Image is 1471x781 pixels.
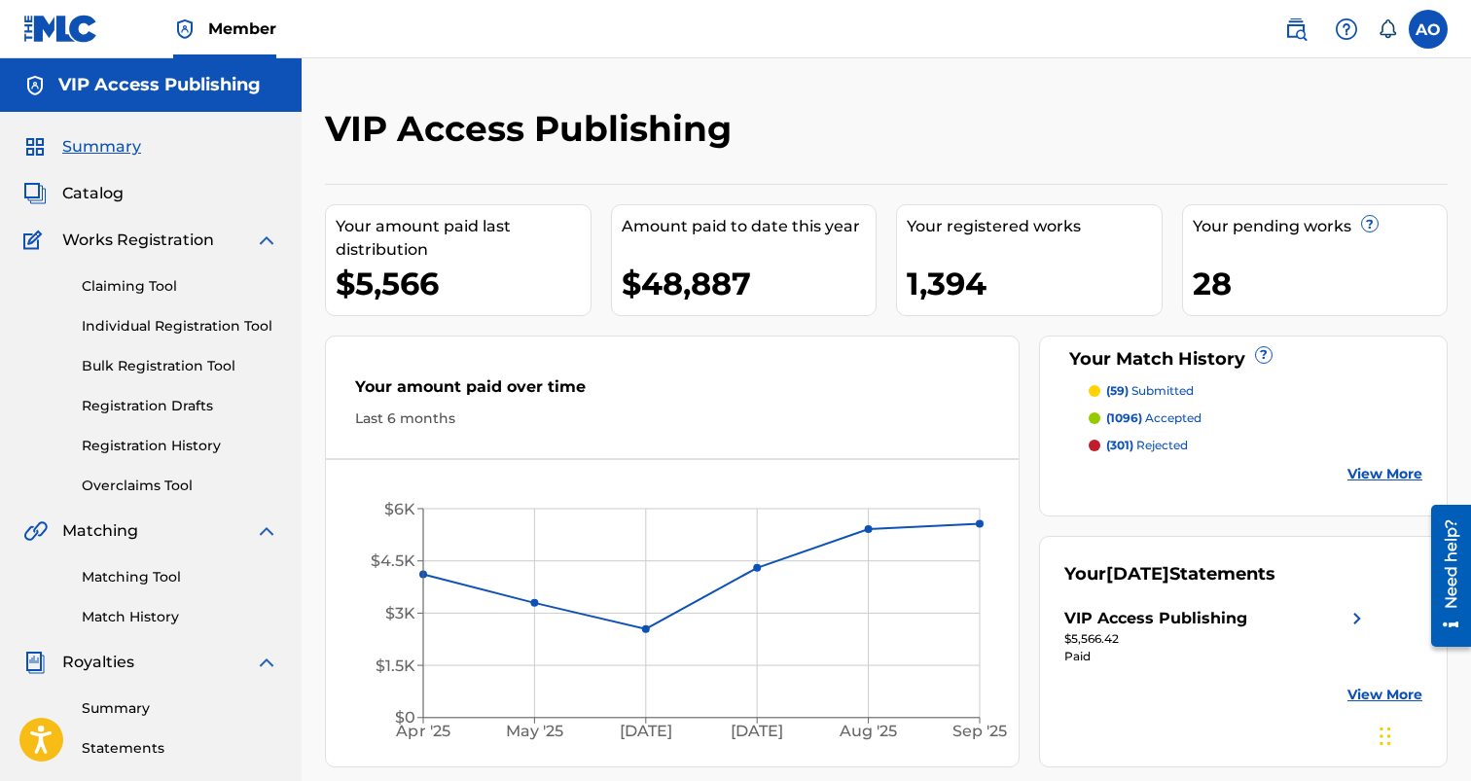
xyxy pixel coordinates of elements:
span: ? [1362,216,1378,231]
tspan: May '25 [506,722,563,740]
span: (1096) [1106,410,1142,425]
a: (1096) accepted [1089,409,1422,427]
span: Matching [62,519,138,543]
p: submitted [1106,382,1194,400]
span: Royalties [62,651,134,674]
div: $48,887 [622,262,877,305]
p: accepted [1106,409,1202,427]
img: Top Rightsholder [173,18,197,41]
tspan: Sep '25 [952,722,1007,740]
div: Drag [1380,707,1391,765]
span: (59) [1106,383,1129,398]
a: Individual Registration Tool [82,316,278,337]
tspan: $3K [385,604,415,622]
div: Your amount paid over time [355,375,989,408]
p: rejected [1106,437,1188,454]
div: Help [1327,10,1366,49]
img: expand [255,651,278,674]
tspan: [DATE] [731,722,783,740]
a: Claiming Tool [82,276,278,297]
a: Registration Drafts [82,396,278,416]
a: Matching Tool [82,567,278,587]
span: [DATE] [1106,563,1169,585]
span: (301) [1106,438,1133,452]
h5: VIP Access Publishing [58,74,261,96]
div: Your Match History [1064,346,1422,373]
div: Last 6 months [355,408,989,429]
img: MLC Logo [23,15,98,43]
div: VIP Access Publishing [1064,607,1247,630]
tspan: [DATE] [620,722,672,740]
div: Amount paid to date this year [622,215,877,238]
div: Your registered works [907,215,1162,238]
a: View More [1347,464,1422,484]
a: VIP Access Publishingright chevron icon$5,566.42Paid [1064,607,1369,665]
a: View More [1347,685,1422,705]
iframe: Chat Widget [1374,688,1471,781]
img: help [1335,18,1358,41]
img: Summary [23,135,47,159]
span: ? [1256,347,1272,363]
img: right chevron icon [1345,607,1369,630]
iframe: Resource Center [1417,496,1471,657]
img: expand [255,519,278,543]
div: 28 [1193,262,1448,305]
span: Member [208,18,276,40]
a: Match History [82,607,278,627]
tspan: $0 [395,708,415,727]
div: 1,394 [907,262,1162,305]
h2: VIP Access Publishing [325,107,741,151]
tspan: Aug '25 [839,722,897,740]
tspan: $6K [384,500,415,518]
span: Catalog [62,182,124,205]
a: Statements [82,738,278,759]
img: search [1284,18,1308,41]
a: Summary [82,698,278,719]
tspan: Apr '25 [395,722,449,740]
a: Registration History [82,436,278,456]
a: (301) rejected [1089,437,1422,454]
img: Accounts [23,74,47,97]
img: Catalog [23,182,47,205]
img: Works Registration [23,229,49,252]
div: User Menu [1409,10,1448,49]
tspan: $4.5K [371,551,415,570]
a: Public Search [1276,10,1315,49]
span: Works Registration [62,229,214,252]
tspan: $1.5K [376,657,415,675]
div: $5,566.42 [1064,630,1369,648]
a: Bulk Registration Tool [82,356,278,376]
div: Paid [1064,648,1369,665]
a: (59) submitted [1089,382,1422,400]
div: Your amount paid last distribution [336,215,591,262]
div: $5,566 [336,262,591,305]
img: Royalties [23,651,47,674]
div: Your Statements [1064,561,1275,587]
div: Your pending works [1193,215,1448,238]
a: SummarySummary [23,135,141,159]
img: Matching [23,519,48,543]
img: expand [255,229,278,252]
a: Overclaims Tool [82,476,278,496]
span: Summary [62,135,141,159]
a: CatalogCatalog [23,182,124,205]
div: Notifications [1378,19,1397,39]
